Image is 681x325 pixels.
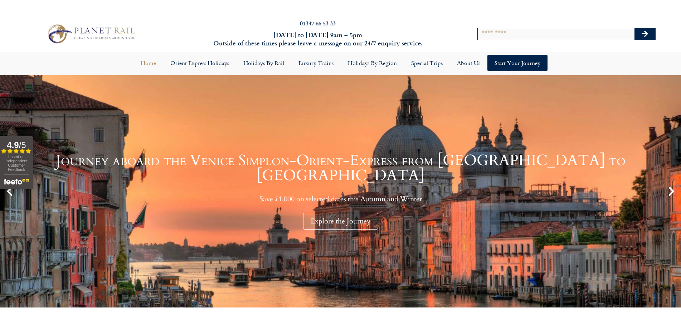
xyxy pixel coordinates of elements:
p: Save £1,000 on selected dates this Autumn and Winter [18,194,663,203]
a: Home [133,55,163,71]
a: About Us [450,55,487,71]
div: Explore the Journey [303,213,378,230]
nav: Menu [4,55,677,71]
div: Next slide [665,185,677,197]
a: Orient Express Holidays [163,55,236,71]
a: Holidays by Region [341,55,404,71]
img: Planet Rail Train Holidays Logo [44,22,138,45]
a: Start your Journey [487,55,548,71]
a: Special Trips [404,55,450,71]
h1: Journey aboard the Venice Simplon-Orient-Express from [GEOGRAPHIC_DATA] to [GEOGRAPHIC_DATA] [18,153,663,183]
h6: [DATE] to [DATE] 9am – 5pm Outside of these times please leave a message on our 24/7 enquiry serv... [183,31,452,48]
button: Search [634,28,655,40]
a: Holidays by Rail [236,55,291,71]
a: Luxury Trains [291,55,341,71]
a: 01347 66 53 33 [300,19,336,27]
div: Previous slide [4,185,16,197]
